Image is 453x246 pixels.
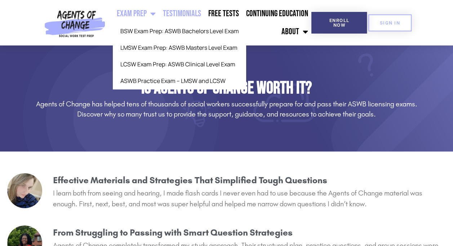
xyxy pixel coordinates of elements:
[113,23,246,89] ul: Exam Prep
[277,23,311,41] a: About
[53,225,446,240] h3: From Struggling to Passing with Smart Question Strategies
[25,99,428,119] h3: Agents of Change has helped tens of thousands of social workers successfully prepare for and pass...
[380,21,400,25] span: SIGN IN
[113,73,246,89] a: ASWB Practice Exam – LMSW and LCSW
[159,5,204,23] a: Testimonials
[204,5,242,23] a: Free Tests
[25,78,428,99] h1: Is Agents of Change Worth It?
[311,12,367,34] a: Enroll Now
[113,56,246,73] a: LCSW Exam Prep: ASWB Clinical Level Exam
[53,188,446,209] p: I learn both from seeing and hearing, I made flash cards I never even had to use because the Agen...
[368,14,412,31] a: SIGN IN
[108,5,312,41] nav: Menu
[53,173,446,188] h3: Effective Materials and Strategies That Simplified Tough Questions
[113,39,246,56] a: LMSW Exam Prep: ASWB Masters Level Exam
[242,5,311,23] a: Continuing Education
[113,5,159,23] a: Exam Prep
[323,18,355,27] span: Enroll Now
[113,23,246,39] a: BSW Exam Prep: ASWB Bachelors Level Exam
